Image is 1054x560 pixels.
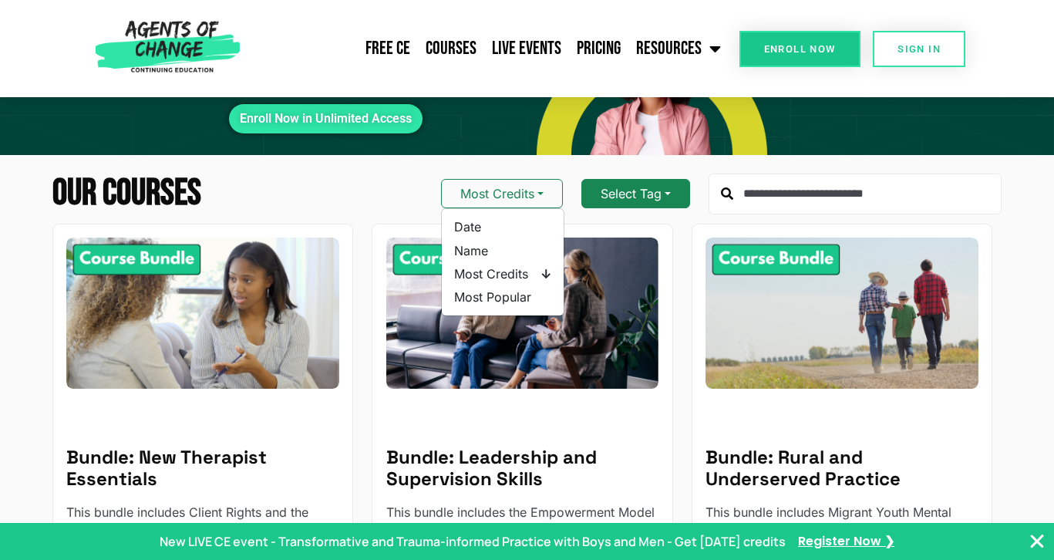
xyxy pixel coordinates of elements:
button: Close Banner [1028,532,1046,551]
h5: Bundle: Rural and Underserved Practice [705,447,978,491]
h5: Bundle: New Therapist Essentials [66,447,339,491]
span: Most Popular [454,288,551,305]
span: Date [454,218,551,235]
button: Select Tag [581,179,690,208]
h2: Our Courses [52,175,201,212]
a: Enroll Now [739,31,860,67]
span: Name [454,242,551,259]
p: This bundle includes the Empowerment Model of Clinical Supervision, Extra Income and Business Ski... [386,503,659,540]
a: SIGN IN [873,31,965,67]
a: Enroll Now in Unlimited Access [229,104,423,133]
a: Name [442,239,564,262]
a: Register Now ❯ [798,533,894,550]
nav: Menu [247,29,729,68]
a: Live Events [484,29,569,68]
a: Pricing [569,29,628,68]
span: Enroll Now [764,44,836,54]
b: ↓ [540,265,551,282]
span: Enroll Now in Unlimited Access [240,115,412,123]
a: Courses [418,29,484,68]
img: New Therapist Essentials - 10 Credit CE Bundle [66,238,339,389]
a: Most Credits↓ [442,262,564,285]
span: Most Credits [454,265,551,282]
p: New LIVE CE event - Transformative and Trauma-informed Practice with Boys and Men - Get [DATE] cr... [160,532,786,551]
p: This bundle includes Client Rights and the Code of Ethics, Ethical Considerations with Kids and T... [66,503,339,540]
a: Free CE [358,29,418,68]
p: This bundle includes Migrant Youth Mental Health (3-Part Series), Native American Mental Health, ... [705,503,978,540]
a: Date [442,215,564,238]
img: Rural and Underserved Practice - 8 Credit CE Bundle [705,238,978,389]
span: SIGN IN [897,44,941,54]
img: Leadership and Supervision Skills - 8 Credit CE Bundle [386,238,659,389]
a: Most Popular [442,285,564,309]
a: Resources [628,29,729,68]
h5: Bundle: Leadership and Supervision Skills [386,447,659,491]
button: Most Credits [441,179,563,208]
